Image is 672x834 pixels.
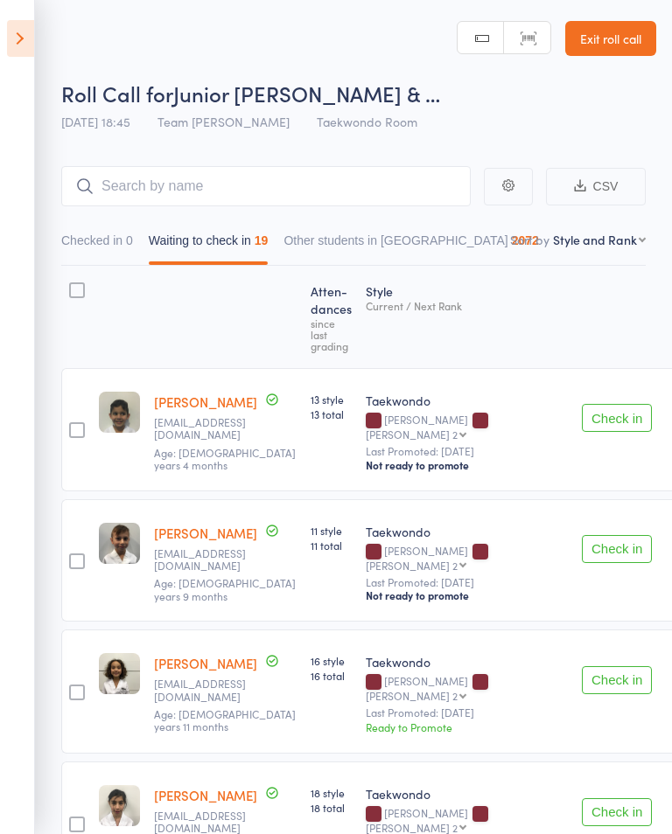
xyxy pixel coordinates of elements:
[157,113,290,130] span: Team [PERSON_NAME]
[366,690,458,701] div: [PERSON_NAME] 2
[154,416,268,441] small: cs.jn@hotmail.com
[366,785,568,803] div: Taekwondo
[149,225,269,265] button: Waiting to check in19
[311,668,352,683] span: 16 total
[366,653,568,671] div: Taekwondo
[61,166,471,206] input: Search by name
[553,231,637,248] div: Style and Rank
[366,428,458,440] div: [PERSON_NAME] 2
[154,575,296,602] span: Age: [DEMOGRAPHIC_DATA] years 9 months
[317,113,417,130] span: Taekwondo Room
[99,785,140,826] img: image1654310869.png
[366,300,568,311] div: Current / Next Rank
[366,822,458,833] div: [PERSON_NAME] 2
[304,274,359,360] div: Atten­dances
[311,653,352,668] span: 16 style
[154,524,257,542] a: [PERSON_NAME]
[366,545,568,571] div: [PERSON_NAME]
[582,404,652,432] button: Check in
[283,225,538,265] button: Other students in [GEOGRAPHIC_DATA]2072
[61,113,130,130] span: [DATE] 18:45
[311,785,352,800] span: 18 style
[173,79,440,108] span: Junior [PERSON_NAME] & …
[311,407,352,421] span: 13 total
[366,807,568,833] div: [PERSON_NAME]
[546,168,646,205] button: CSV
[311,523,352,538] span: 11 style
[126,233,133,247] div: 0
[366,588,568,602] div: Not ready to promote
[61,225,133,265] button: Checked in0
[582,798,652,826] button: Check in
[366,719,568,734] div: Ready to Promote
[366,706,568,719] small: Last Promoted: [DATE]
[61,79,173,108] span: Roll Call for
[154,547,268,573] small: carmp@optusnet.com.au
[255,233,269,247] div: 19
[99,392,140,433] img: image1558680869.png
[154,678,268,703] small: bron_henderson@hotmail.com
[582,666,652,694] button: Check in
[366,458,568,472] div: Not ready to promote
[311,317,352,351] div: since last grading
[99,523,140,564] img: image1550124138.png
[366,523,568,540] div: Taekwondo
[99,653,140,694] img: image1637816572.png
[366,675,568,701] div: [PERSON_NAME]
[359,274,575,360] div: Style
[582,535,652,563] button: Check in
[366,559,458,571] div: [PERSON_NAME] 2
[154,706,296,733] span: Age: [DEMOGRAPHIC_DATA] years 11 months
[311,800,352,815] span: 18 total
[154,445,296,472] span: Age: [DEMOGRAPHIC_DATA] years 4 months
[311,392,352,407] span: 13 style
[366,445,568,457] small: Last Promoted: [DATE]
[366,576,568,588] small: Last Promoted: [DATE]
[154,393,257,411] a: [PERSON_NAME]
[154,654,257,672] a: [PERSON_NAME]
[366,392,568,409] div: Taekwondo
[311,538,352,553] span: 11 total
[154,786,257,804] a: [PERSON_NAME]
[510,231,549,248] label: Sort by
[366,414,568,440] div: [PERSON_NAME]
[565,21,656,56] a: Exit roll call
